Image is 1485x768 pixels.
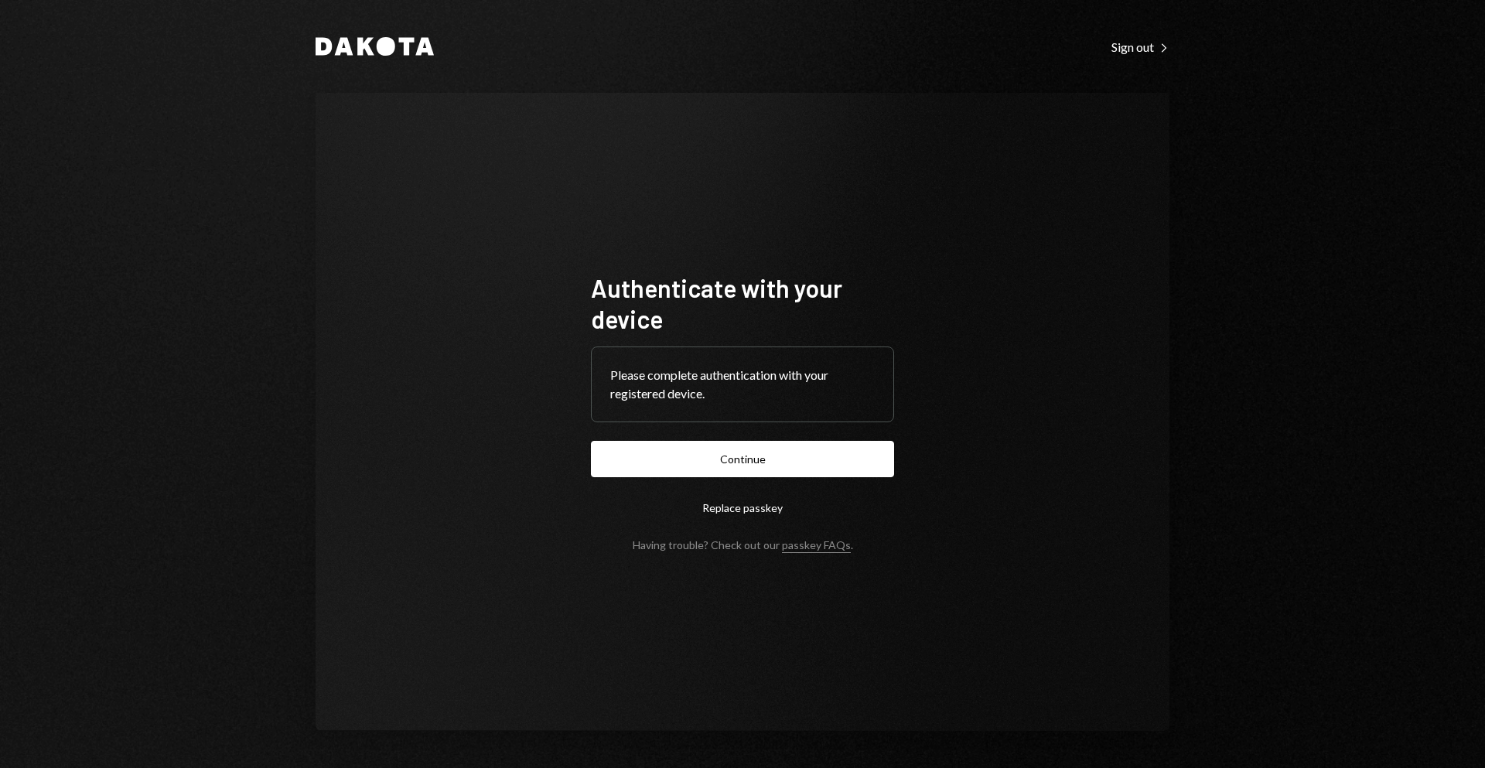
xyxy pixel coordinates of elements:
button: Replace passkey [591,490,894,526]
div: Sign out [1111,39,1169,55]
h1: Authenticate with your device [591,272,894,334]
div: Having trouble? Check out our . [633,538,853,551]
div: Please complete authentication with your registered device. [610,366,875,403]
a: passkey FAQs [782,538,851,553]
button: Continue [591,441,894,477]
a: Sign out [1111,38,1169,55]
